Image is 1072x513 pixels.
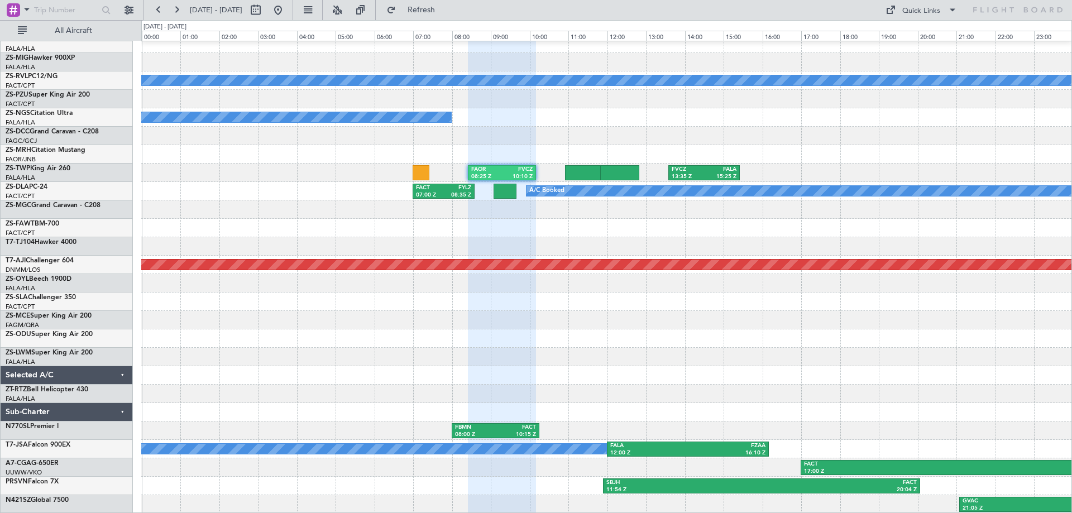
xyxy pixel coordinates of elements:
div: FACT [804,461,1024,468]
div: 18:00 [840,31,879,41]
span: ZS-SLA [6,294,28,301]
span: A7-CGA [6,460,31,467]
div: 17:00 Z [804,468,1024,476]
a: ZT-RTZBell Helicopter 430 [6,386,88,393]
a: FALA/HLA [6,358,35,366]
a: DNMM/LOS [6,266,40,274]
span: T7-JSA [6,442,28,448]
span: Refresh [398,6,445,14]
a: N421SZGlobal 7500 [6,497,69,504]
a: ZS-RVLPC12/NG [6,73,58,80]
div: 03:00 [258,31,296,41]
a: FACT/CPT [6,192,35,200]
div: 15:25 Z [704,173,736,181]
div: 08:00 Z [455,431,495,439]
div: FBMN [455,424,495,432]
div: 06:00 [375,31,413,41]
div: 10:00 [530,31,568,41]
div: 10:15 Z [495,431,535,439]
span: All Aircraft [29,27,118,35]
a: ZS-LWMSuper King Air 200 [6,349,93,356]
a: FAOR/JNB [6,155,36,164]
div: 16:00 [763,31,801,41]
div: FZAA [688,442,765,450]
div: FACT [762,479,917,487]
div: 12:00 Z [610,449,688,457]
a: FAGM/QRA [6,321,39,329]
a: A7-CGAG-650ER [6,460,59,467]
div: 19:00 [879,31,917,41]
a: FACT/CPT [6,229,35,237]
div: FVCZ [502,166,533,174]
div: FALA [610,442,688,450]
div: 02:00 [219,31,258,41]
span: ZS-NGS [6,110,30,117]
div: 15:00 [724,31,762,41]
span: ZS-MRH [6,147,31,154]
div: FALA [704,166,736,174]
span: PRSVN [6,478,28,485]
div: 22:00 [996,31,1034,41]
div: 01:00 [180,31,219,41]
a: FACT/CPT [6,303,35,311]
button: Refresh [381,1,448,19]
a: ZS-FAWTBM-700 [6,220,59,227]
span: ZS-OYL [6,276,29,282]
div: 12:00 [607,31,646,41]
span: ZS-ODU [6,331,31,338]
a: ZS-MRHCitation Mustang [6,147,85,154]
a: FALA/HLA [6,118,35,127]
span: ZS-DCC [6,128,30,135]
div: 08:00 [452,31,491,41]
a: ZS-PZUSuper King Air 200 [6,92,90,98]
input: Trip Number [34,2,98,18]
a: FALA/HLA [6,174,35,182]
div: 13:35 Z [672,173,704,181]
a: FAGC/GCJ [6,137,37,145]
span: ZS-TWP [6,165,30,172]
span: ZS-DLA [6,184,29,190]
span: T7-TJ104 [6,239,35,246]
a: T7-AJIChallenger 604 [6,257,74,264]
div: FYLZ [444,184,471,192]
a: FACT/CPT [6,81,35,90]
span: ZT-RTZ [6,386,27,393]
div: 07:00 [413,31,452,41]
div: 05:00 [336,31,374,41]
span: N770SL [6,423,30,430]
a: ZS-OYLBeech 1900D [6,276,71,282]
div: 20:04 Z [762,486,917,494]
span: N421SZ [6,497,31,504]
div: FACT [495,424,535,432]
span: ZS-MIG [6,55,28,61]
div: 00:00 [142,31,180,41]
a: ZS-DCCGrand Caravan - C208 [6,128,99,135]
button: All Aircraft [12,22,121,40]
a: FALA/HLA [6,284,35,293]
span: ZS-PZU [6,92,28,98]
a: FALA/HLA [6,45,35,53]
div: [DATE] - [DATE] [143,22,186,32]
a: FALA/HLA [6,63,35,71]
span: ZS-LWM [6,349,31,356]
a: ZS-MIGHawker 900XP [6,55,75,61]
div: FACT [416,184,443,192]
span: ZS-RVL [6,73,28,80]
a: ZS-NGSCitation Ultra [6,110,73,117]
div: 14:00 [685,31,724,41]
a: T7-JSAFalcon 900EX [6,442,70,448]
div: 11:54 Z [606,486,762,494]
a: ZS-TWPKing Air 260 [6,165,70,172]
a: PRSVNFalcon 7X [6,478,59,485]
a: FALA/HLA [6,395,35,403]
div: FAOR [471,166,502,174]
a: FACT/CPT [6,100,35,108]
span: ZS-MGC [6,202,31,209]
a: N770SLPremier I [6,423,59,430]
span: [DATE] - [DATE] [190,5,242,15]
div: 13:00 [646,31,685,41]
div: 07:00 Z [416,191,443,199]
div: SBJH [606,479,762,487]
a: ZS-ODUSuper King Air 200 [6,331,93,338]
div: 08:25 Z [471,173,502,181]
